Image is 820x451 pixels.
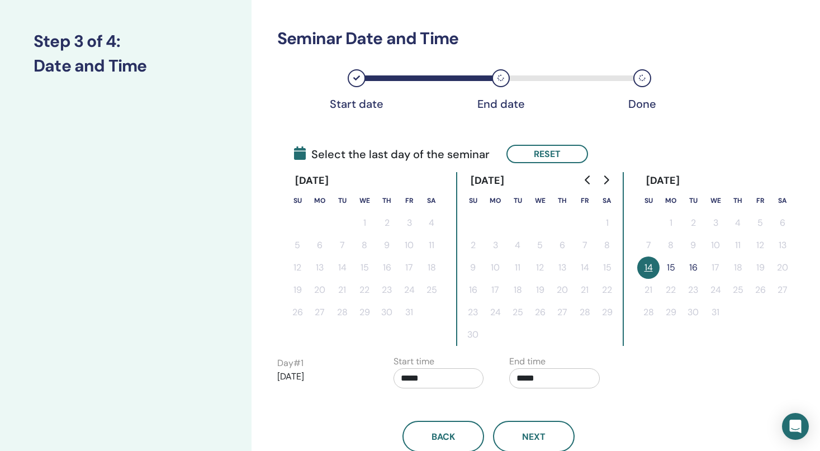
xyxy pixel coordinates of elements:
div: End date [473,97,529,111]
button: 11 [727,234,749,257]
button: 5 [286,234,309,257]
button: 6 [309,234,331,257]
th: Tuesday [506,189,529,212]
label: Start time [394,355,434,368]
div: [DATE] [462,172,514,189]
button: 26 [529,301,551,324]
button: 19 [529,279,551,301]
button: 25 [506,301,529,324]
button: 14 [637,257,660,279]
button: 18 [420,257,443,279]
button: 28 [573,301,596,324]
button: 23 [462,301,484,324]
th: Sunday [462,189,484,212]
p: [DATE] [277,370,368,383]
th: Wednesday [704,189,727,212]
th: Monday [309,189,331,212]
button: 27 [771,279,794,301]
button: 24 [398,279,420,301]
button: 9 [376,234,398,257]
div: Done [614,97,670,111]
button: 22 [353,279,376,301]
button: 25 [727,279,749,301]
button: 2 [462,234,484,257]
th: Friday [398,189,420,212]
button: 19 [749,257,771,279]
button: 16 [682,257,704,279]
button: 29 [596,301,618,324]
button: 2 [682,212,704,234]
div: Start date [329,97,385,111]
button: 15 [660,257,682,279]
button: 30 [462,324,484,346]
button: 21 [331,279,353,301]
button: 13 [551,257,573,279]
button: 10 [484,257,506,279]
button: 16 [462,279,484,301]
th: Tuesday [682,189,704,212]
button: 31 [398,301,420,324]
button: 6 [551,234,573,257]
th: Tuesday [331,189,353,212]
button: 13 [771,234,794,257]
button: 9 [462,257,484,279]
button: 27 [551,301,573,324]
button: 5 [749,212,771,234]
th: Saturday [420,189,443,212]
button: 29 [660,301,682,324]
button: 22 [660,279,682,301]
label: Day # 1 [277,357,304,370]
th: Sunday [286,189,309,212]
button: 2 [376,212,398,234]
th: Sunday [637,189,660,212]
button: 13 [309,257,331,279]
button: Reset [506,145,588,163]
button: 4 [420,212,443,234]
button: 9 [682,234,704,257]
button: 31 [704,301,727,324]
button: Go to next month [597,169,615,191]
button: 18 [506,279,529,301]
button: 14 [573,257,596,279]
th: Wednesday [529,189,551,212]
button: 21 [637,279,660,301]
h3: Seminar Date and Time [277,29,700,49]
span: Select the last day of the seminar [294,146,490,163]
button: 7 [331,234,353,257]
button: 24 [704,279,727,301]
button: 20 [771,257,794,279]
button: 21 [573,279,596,301]
button: 15 [353,257,376,279]
button: 28 [637,301,660,324]
button: 3 [398,212,420,234]
button: 11 [506,257,529,279]
button: 23 [682,279,704,301]
button: 29 [353,301,376,324]
button: 14 [331,257,353,279]
th: Monday [660,189,682,212]
button: 7 [637,234,660,257]
button: 8 [660,234,682,257]
button: 16 [376,257,398,279]
button: 26 [286,301,309,324]
button: 3 [484,234,506,257]
th: Thursday [727,189,749,212]
button: 1 [660,212,682,234]
button: 20 [309,279,331,301]
button: 27 [309,301,331,324]
div: [DATE] [637,172,689,189]
button: 10 [398,234,420,257]
span: Next [522,431,546,443]
button: 15 [596,257,618,279]
button: 25 [420,279,443,301]
button: 24 [484,301,506,324]
h3: Step 3 of 4 : [34,31,218,51]
th: Thursday [551,189,573,212]
button: 17 [704,257,727,279]
button: 4 [506,234,529,257]
button: 12 [749,234,771,257]
th: Thursday [376,189,398,212]
button: 19 [286,279,309,301]
th: Saturday [771,189,794,212]
button: 5 [529,234,551,257]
